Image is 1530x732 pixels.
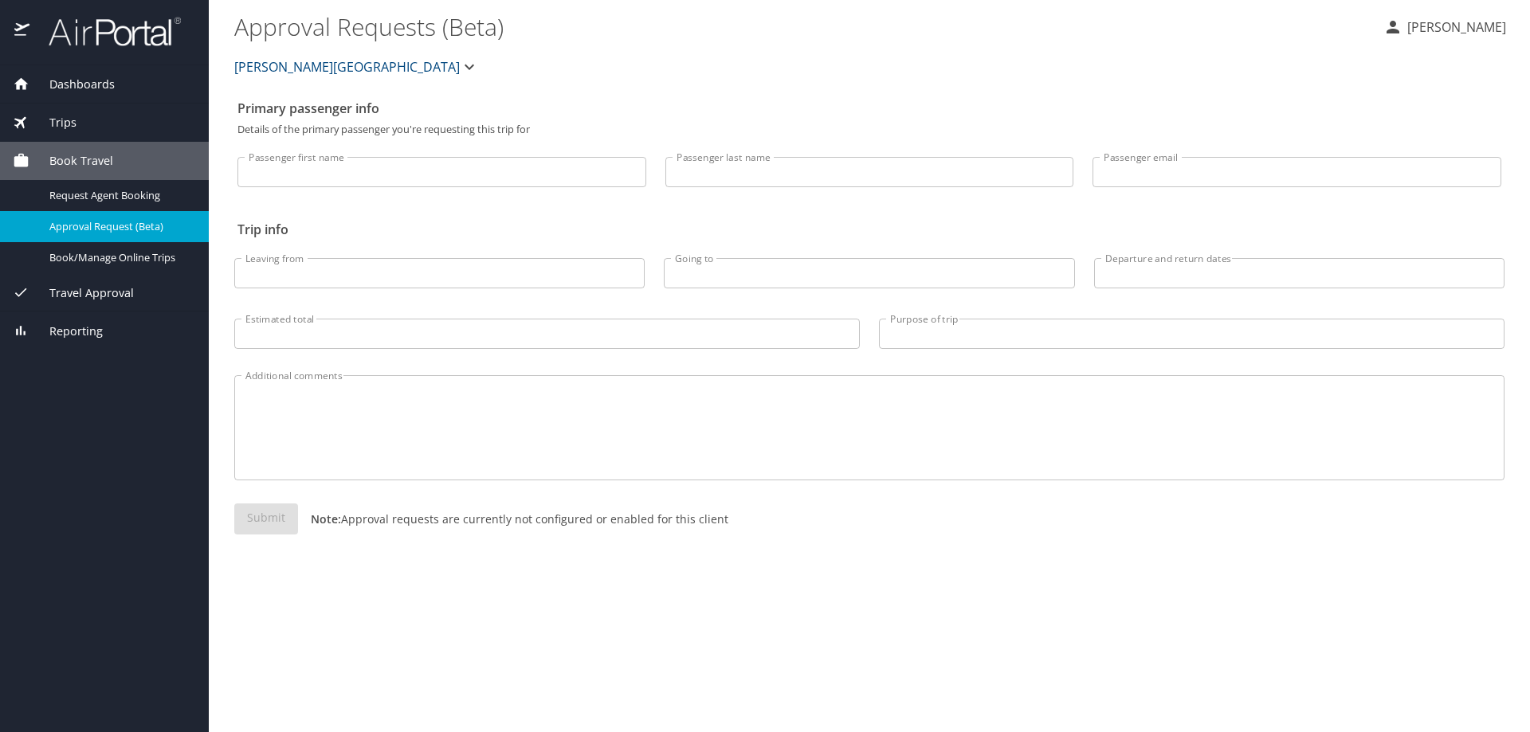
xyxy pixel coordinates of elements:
img: airportal-logo.png [31,16,181,47]
h2: Trip info [237,217,1501,242]
button: [PERSON_NAME][GEOGRAPHIC_DATA] [228,51,485,83]
p: Details of the primary passenger you're requesting this trip for [237,124,1501,135]
span: Travel Approval [29,284,134,302]
span: [PERSON_NAME][GEOGRAPHIC_DATA] [234,56,460,78]
span: Approval Request (Beta) [49,219,190,234]
img: icon-airportal.png [14,16,31,47]
h2: Primary passenger info [237,96,1501,121]
span: Book Travel [29,152,113,170]
span: Request Agent Booking [49,188,190,203]
p: [PERSON_NAME] [1402,18,1506,37]
span: Reporting [29,323,103,340]
span: Book/Manage Online Trips [49,250,190,265]
button: [PERSON_NAME] [1377,13,1512,41]
span: Dashboards [29,76,115,93]
h1: Approval Requests (Beta) [234,2,1371,51]
span: Trips [29,114,76,131]
strong: Note: [311,511,341,526]
p: Approval requests are currently not configured or enabled for this client [298,511,728,527]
